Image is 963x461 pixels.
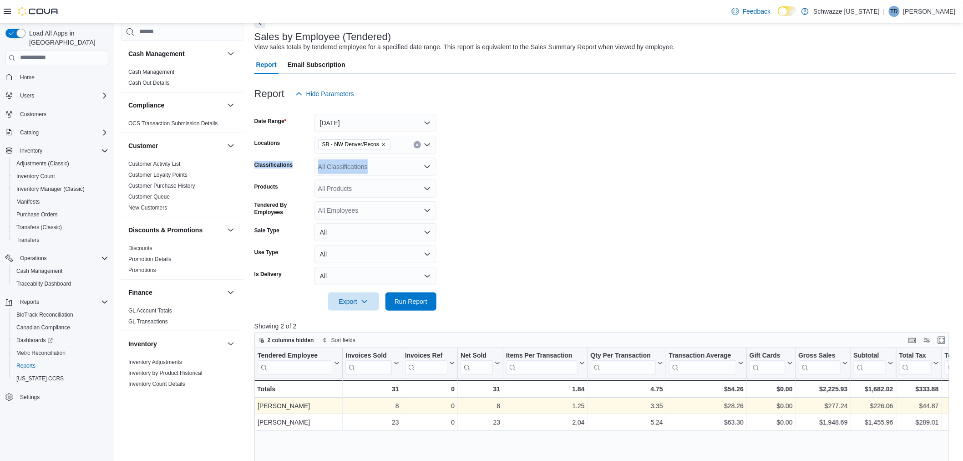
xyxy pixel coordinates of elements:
[345,384,399,394] div: 31
[225,338,236,349] button: Inventory
[20,255,47,262] span: Operations
[853,351,886,360] div: Subtotal
[381,142,386,147] button: Remove SB - NW Denver/Pecos from selection in this group
[128,359,182,366] span: Inventory Adjustments
[590,351,655,374] div: Qty Per Transaction
[128,101,223,110] button: Compliance
[899,417,939,428] div: $289.01
[13,235,108,246] span: Transfers
[225,225,236,236] button: Discounts & Promotions
[318,139,390,149] span: SB - NW Denver/Pecos
[899,351,931,360] div: Total Tax
[853,351,886,374] div: Subtotal
[854,417,893,428] div: $1,455.96
[20,111,46,118] span: Customers
[669,351,744,374] button: Transaction Average
[256,56,277,74] span: Report
[13,309,108,320] span: BioTrack Reconciliation
[128,288,152,297] h3: Finance
[13,184,108,195] span: Inventory Manager (Classic)
[314,267,436,285] button: All
[16,297,108,307] span: Reports
[128,256,172,263] span: Promotion Details
[257,384,340,394] div: Totals
[883,6,885,17] p: |
[225,100,236,111] button: Compliance
[225,287,236,298] button: Finance
[128,288,223,297] button: Finance
[669,384,744,394] div: $54.26
[128,267,156,273] a: Promotions
[128,183,195,189] a: Customer Purchase History
[461,400,500,411] div: 8
[13,266,108,277] span: Cash Management
[9,308,112,321] button: BioTrack Reconciliation
[345,400,399,411] div: 8
[128,141,158,150] h3: Customer
[13,209,108,220] span: Purchase Orders
[254,88,284,99] h3: Report
[13,158,73,169] a: Adjustments (Classic)
[128,256,172,262] a: Promotion Details
[750,384,793,394] div: $0.00
[13,222,108,233] span: Transfers (Classic)
[128,68,174,76] span: Cash Management
[799,351,841,374] div: Gross Sales
[121,118,243,133] div: Compliance
[461,417,500,428] div: 23
[16,236,39,244] span: Transfers
[128,182,195,190] span: Customer Purchase History
[506,384,585,394] div: 1.84
[13,335,108,346] span: Dashboards
[750,351,786,374] div: Gift Card Sales
[5,67,108,428] nav: Complex example
[16,311,73,318] span: BioTrack Reconciliation
[128,370,203,376] a: Inventory by Product Historical
[2,126,112,139] button: Catalog
[254,31,391,42] h3: Sales by Employee (Tendered)
[20,394,40,401] span: Settings
[2,108,112,121] button: Customers
[853,351,893,374] button: Subtotal
[590,351,663,374] button: Qty Per Transaction
[128,225,223,235] button: Discounts & Promotions
[750,400,793,411] div: $0.00
[258,417,340,428] div: [PERSON_NAME]
[414,141,421,149] button: Clear input
[128,194,170,200] a: Customer Queue
[13,266,66,277] a: Cash Management
[424,141,431,149] button: Open list of options
[16,173,55,180] span: Inventory Count
[16,198,40,205] span: Manifests
[13,209,61,220] a: Purchase Orders
[16,72,38,83] a: Home
[16,224,62,231] span: Transfers (Classic)
[345,351,391,360] div: Invoices Sold
[405,384,454,394] div: 0
[2,71,112,84] button: Home
[121,243,243,279] div: Discounts & Promotions
[334,292,374,311] span: Export
[9,221,112,234] button: Transfers (Classic)
[799,351,848,374] button: Gross Sales
[669,417,744,428] div: $63.30
[319,335,359,346] button: Sort fields
[2,144,112,157] button: Inventory
[16,362,35,369] span: Reports
[669,400,744,411] div: $28.26
[13,158,108,169] span: Adjustments (Classic)
[13,222,66,233] a: Transfers (Classic)
[128,49,223,58] button: Cash Management
[16,127,108,138] span: Catalog
[258,351,332,374] div: Tendered Employee
[25,29,108,47] span: Load All Apps in [GEOGRAPHIC_DATA]
[590,400,663,411] div: 3.35
[405,351,447,374] div: Invoices Ref
[506,400,585,411] div: 1.25
[254,42,675,52] div: View sales totals by tendered employee for a specified date range. This report is equivalent to t...
[9,321,112,334] button: Canadian Compliance
[16,185,85,193] span: Inventory Manager (Classic)
[9,195,112,208] button: Manifests
[128,266,156,274] span: Promotions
